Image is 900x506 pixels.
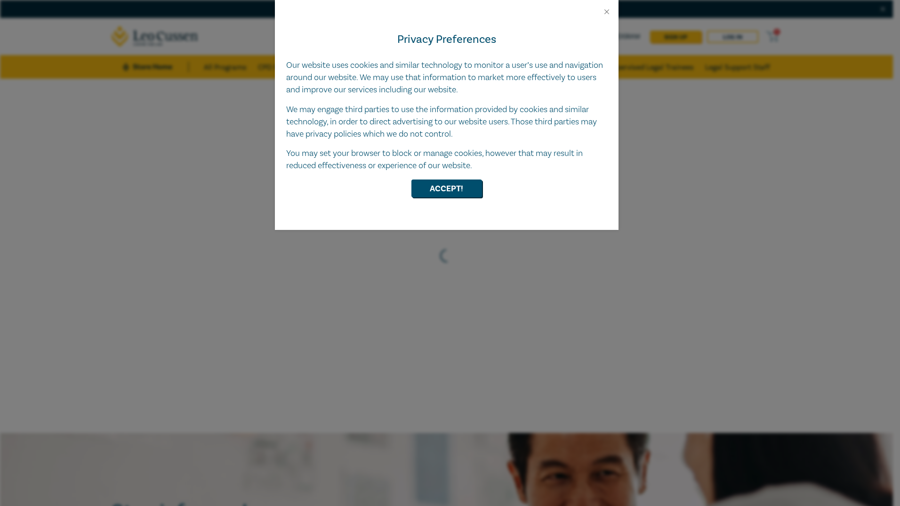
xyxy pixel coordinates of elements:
p: Our website uses cookies and similar technology to monitor a user’s use and navigation around our... [286,59,607,96]
h4: Privacy Preferences [286,31,607,48]
p: You may set your browser to block or manage cookies, however that may result in reduced effective... [286,147,607,172]
button: Accept! [411,180,482,197]
p: We may engage third parties to use the information provided by cookies and similar technology, in... [286,104,607,140]
button: Close [603,8,611,16]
